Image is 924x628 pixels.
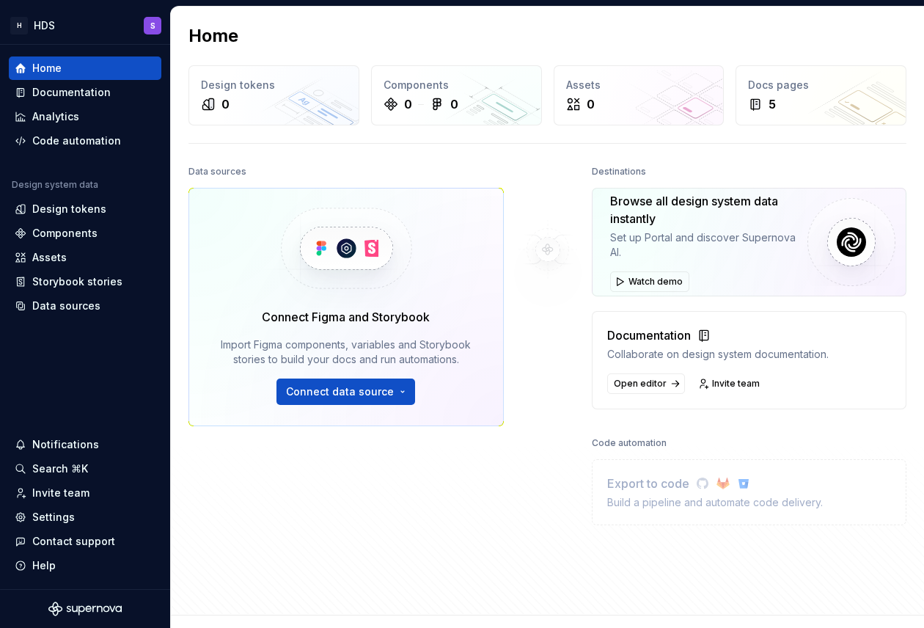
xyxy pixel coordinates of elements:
span: Connect data source [286,384,394,399]
a: Storybook stories [9,270,161,293]
div: HDS [34,18,55,33]
a: Data sources [9,294,161,318]
div: 5 [769,95,776,113]
div: Browse all design system data instantly [610,192,808,227]
div: Home [32,61,62,76]
button: Watch demo [610,271,689,292]
div: Documentation [607,326,829,344]
div: Notifications [32,437,99,452]
a: Assets0 [554,65,725,125]
div: Settings [32,510,75,525]
div: 0 [587,95,595,113]
a: Components [9,222,161,245]
button: Help [9,554,161,577]
div: Design system data [12,179,98,191]
div: Data sources [188,161,246,182]
div: Export to code [607,475,823,492]
div: 0 [221,95,230,113]
div: Set up Portal and discover Supernova AI. [610,230,808,260]
button: Contact support [9,530,161,553]
button: Search ⌘K [9,457,161,481]
button: HHDSS [3,10,167,41]
a: Home [9,56,161,80]
div: Build a pipeline and automate code delivery. [607,495,823,510]
div: Design tokens [32,202,106,216]
a: Assets [9,246,161,269]
div: H [10,17,28,34]
div: Assets [32,250,67,265]
a: Invite team [694,373,766,394]
div: Docs pages [748,78,894,92]
div: Components [384,78,529,92]
div: Contact support [32,534,115,549]
div: 0 [450,95,458,113]
h2: Home [188,24,238,48]
div: Help [32,558,56,573]
a: Settings [9,505,161,529]
a: Code automation [9,129,161,153]
div: Import Figma components, variables and Storybook stories to build your docs and run automations. [210,337,483,367]
div: Analytics [32,109,79,124]
a: Design tokens0 [188,65,359,125]
span: Watch demo [628,276,683,288]
div: Collaborate on design system documentation. [607,347,829,362]
svg: Supernova Logo [48,602,122,616]
a: Docs pages5 [736,65,906,125]
button: Notifications [9,433,161,456]
div: Data sources [32,299,100,313]
div: Assets [566,78,712,92]
div: S [150,20,155,32]
a: Components00 [371,65,542,125]
span: Open editor [614,378,667,390]
div: Storybook stories [32,274,122,289]
a: Documentation [9,81,161,104]
div: Components [32,226,98,241]
div: Design tokens [201,78,347,92]
a: Analytics [9,105,161,128]
div: Code automation [32,134,121,148]
div: Destinations [592,161,646,182]
div: Documentation [32,85,111,100]
div: Connect Figma and Storybook [262,308,430,326]
div: 0 [404,95,412,113]
a: Design tokens [9,197,161,221]
a: Invite team [9,481,161,505]
button: Connect data source [276,379,415,405]
a: Open editor [607,373,685,394]
div: Search ⌘K [32,461,88,476]
div: Code automation [592,433,667,453]
div: Invite team [32,486,89,500]
span: Invite team [712,378,760,390]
